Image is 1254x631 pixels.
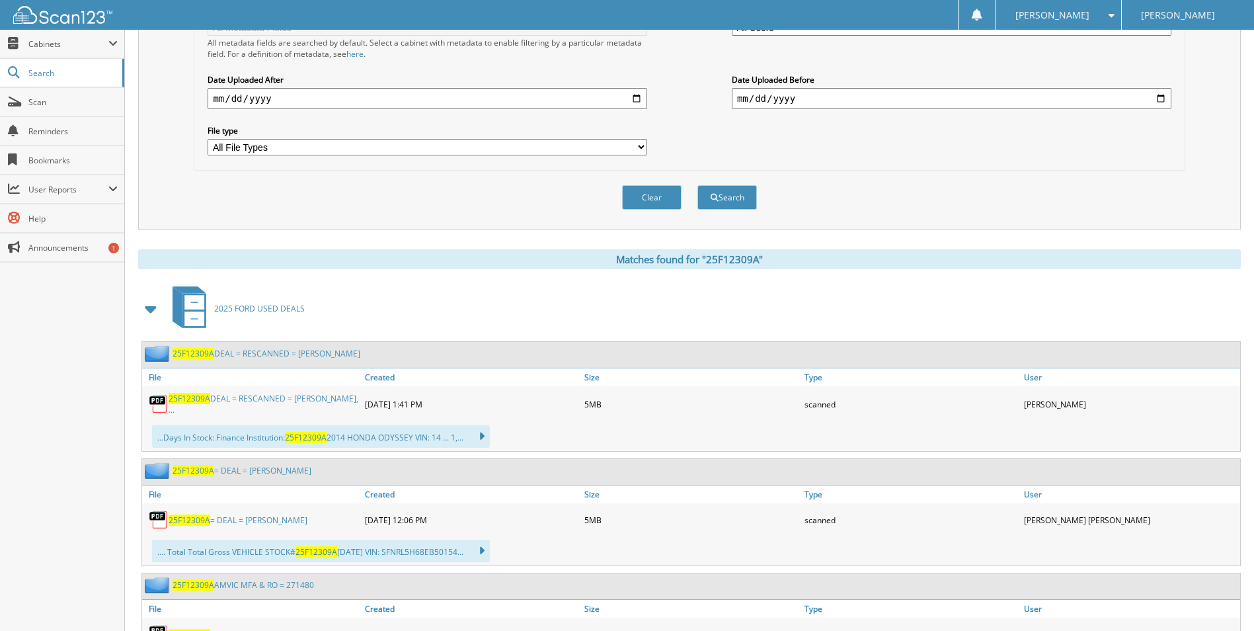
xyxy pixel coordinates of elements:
a: 2025 FORD USED DEALS [165,282,305,335]
a: 25F12309ADEAL = RESCANNED = [PERSON_NAME], ... [169,393,358,415]
a: Created [362,600,581,618]
span: [PERSON_NAME] [1015,11,1089,19]
a: File [142,600,362,618]
span: Reminders [28,126,118,137]
a: File [142,485,362,503]
span: 25F12309A [173,465,214,476]
span: 25F12309A [173,579,214,591]
span: Announcements [28,242,118,253]
div: [PERSON_NAME] [1021,390,1240,419]
a: 25F12309AAMVIC MFA & RO = 271480 [173,579,314,591]
div: ...Days In Stock: Finance Institution: 2014 HONDA ODYSSEY VIN: 14 ... 1,... [152,425,490,448]
a: Type [801,485,1021,503]
a: Size [581,600,801,618]
label: File type [208,125,647,136]
a: Created [362,368,581,386]
a: 25F12309ADEAL = RESCANNED = [PERSON_NAME] [173,348,360,359]
span: Scan [28,97,118,108]
div: [PERSON_NAME] [PERSON_NAME] [1021,507,1240,533]
span: [PERSON_NAME] [1141,11,1215,19]
a: 25F12309A= DEAL = [PERSON_NAME] [169,515,307,526]
a: File [142,368,362,386]
div: scanned [801,507,1021,533]
span: 25F12309A [173,348,214,359]
button: Clear [622,185,682,210]
button: Search [697,185,757,210]
span: 25F12309A [295,546,337,558]
span: Bookmarks [28,155,118,166]
span: Search [28,67,116,79]
div: Matches found for "25F12309A" [138,249,1241,269]
span: 25F12309A [169,515,210,526]
div: 5MB [581,507,801,533]
label: Date Uploaded Before [732,74,1171,85]
a: Created [362,485,581,503]
span: User Reports [28,184,108,195]
img: scan123-logo-white.svg [13,6,112,24]
a: Size [581,368,801,386]
img: PDF.png [149,510,169,530]
a: Size [581,485,801,503]
img: folder2.png [145,462,173,479]
a: User [1021,600,1240,618]
div: .... Total Total Gross VEHICLE STOCK# [DATE] VIN: SFNRL5H68EB50154... [152,540,490,562]
a: Type [801,368,1021,386]
span: 25F12309A [169,393,210,404]
span: 2025 FORD USED DEALS [214,303,305,314]
div: [DATE] 1:41 PM [362,390,581,419]
div: scanned [801,390,1021,419]
img: PDF.png [149,394,169,414]
div: 5MB [581,390,801,419]
input: end [732,88,1171,109]
a: User [1021,368,1240,386]
a: here [346,48,364,60]
a: 25F12309A= DEAL = [PERSON_NAME] [173,465,311,476]
div: All metadata fields are searched by default. Select a cabinet with metadata to enable filtering b... [208,37,647,60]
img: folder2.png [145,345,173,362]
label: Date Uploaded After [208,74,647,85]
input: start [208,88,647,109]
div: 1 [108,243,119,253]
a: User [1021,485,1240,503]
span: Help [28,213,118,224]
span: 25F12309A [285,432,327,443]
img: folder2.png [145,577,173,593]
span: Cabinets [28,38,108,50]
div: [DATE] 12:06 PM [362,507,581,533]
a: Type [801,600,1021,618]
